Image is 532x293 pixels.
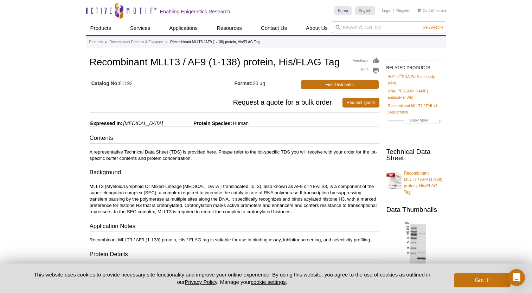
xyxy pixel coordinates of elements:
a: Recombinant Proteins & Enzymes [109,39,163,45]
h2: Enabling Epigenetics Research [160,8,230,15]
h3: Protein Details [90,250,379,260]
img: Your Cart [418,8,421,12]
h3: Background [90,168,379,178]
p: A representative Technical Data Sheet (TDS) is provided here. Please refer to the lot-specific TD... [90,149,379,162]
h2: Data Thumbnails [386,207,443,213]
a: Recombinant MLLT1 / ENL (1-148) protein [388,103,441,115]
a: AbFlex®RNA Pol II antibody (rAb) [388,73,441,86]
a: Show More [388,117,441,125]
li: Recombinant MLLT3 / AF9 (1-138) protein, His/FLAG Tag [170,40,259,44]
sup: ® [399,73,402,77]
a: Services [126,21,155,35]
td: 20 µg [235,76,300,90]
button: Search [420,24,445,31]
span: Search [422,25,443,30]
a: Products [89,39,103,45]
strong: Catalog No: [91,80,119,86]
span: Request a quote for a bulk order [90,98,342,108]
li: | [393,6,395,15]
li: » [166,40,168,44]
button: Got it! [454,273,510,287]
i: [MEDICAL_DATA] [123,121,163,126]
a: Products [86,21,115,35]
p: Recombinant MLLT3 / AF9 (1-138) protein, His / FLAG tag is suitable for use in binding assay, inh... [90,237,379,243]
button: cookie settings [251,279,286,285]
a: Resources [212,21,246,35]
strong: Format: [235,80,253,86]
a: RNA [PERSON_NAME] antibody (mAb) [388,88,441,100]
h3: Application Notes [90,222,379,232]
p: This website uses cookies to provide necessary site functionality and improve your online experie... [22,271,443,286]
a: Login [382,8,391,13]
span: Human [232,121,249,126]
a: Feedback [353,57,379,65]
span: Expressed In: [90,121,123,126]
h1: Recombinant MLLT3 / AF9 (1-138) protein, His/FLAG Tag [90,57,379,69]
a: Contact Us [257,21,291,35]
h2: Technical Data Sheet [386,149,443,161]
td: 81192 [90,76,235,90]
a: English [355,6,375,15]
li: » [105,40,107,44]
img: Recombinant MLLT3 / AF9 (1-138) protein, His/ FLAG-Tag [402,220,427,275]
span: Protein Species: [164,121,232,126]
p: MLLT3 (Myeloid/Lymphoid Or Mixed-Lineage [MEDICAL_DATA]; translocated To, 3), also known as AF9 o... [90,183,379,215]
a: Korea [334,6,352,15]
a: Privacy Policy [185,279,217,285]
a: Find Distributor [301,80,379,89]
a: Register [396,8,411,13]
a: Request Quote [342,98,379,108]
li: (0 items) [418,6,446,15]
h2: RELATED PRODUCTS [386,60,443,72]
a: About Us [302,21,332,35]
a: Cart [418,8,430,13]
a: Print [353,66,379,74]
a: Recombinant MLLT3 / AF9 (1-138) protein, His/FLAG Tag [386,166,443,195]
input: Keyword, Cat. No. [332,21,446,33]
a: Applications [165,21,202,35]
h3: Contents [90,134,379,144]
div: Open Intercom Messenger [508,269,525,286]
